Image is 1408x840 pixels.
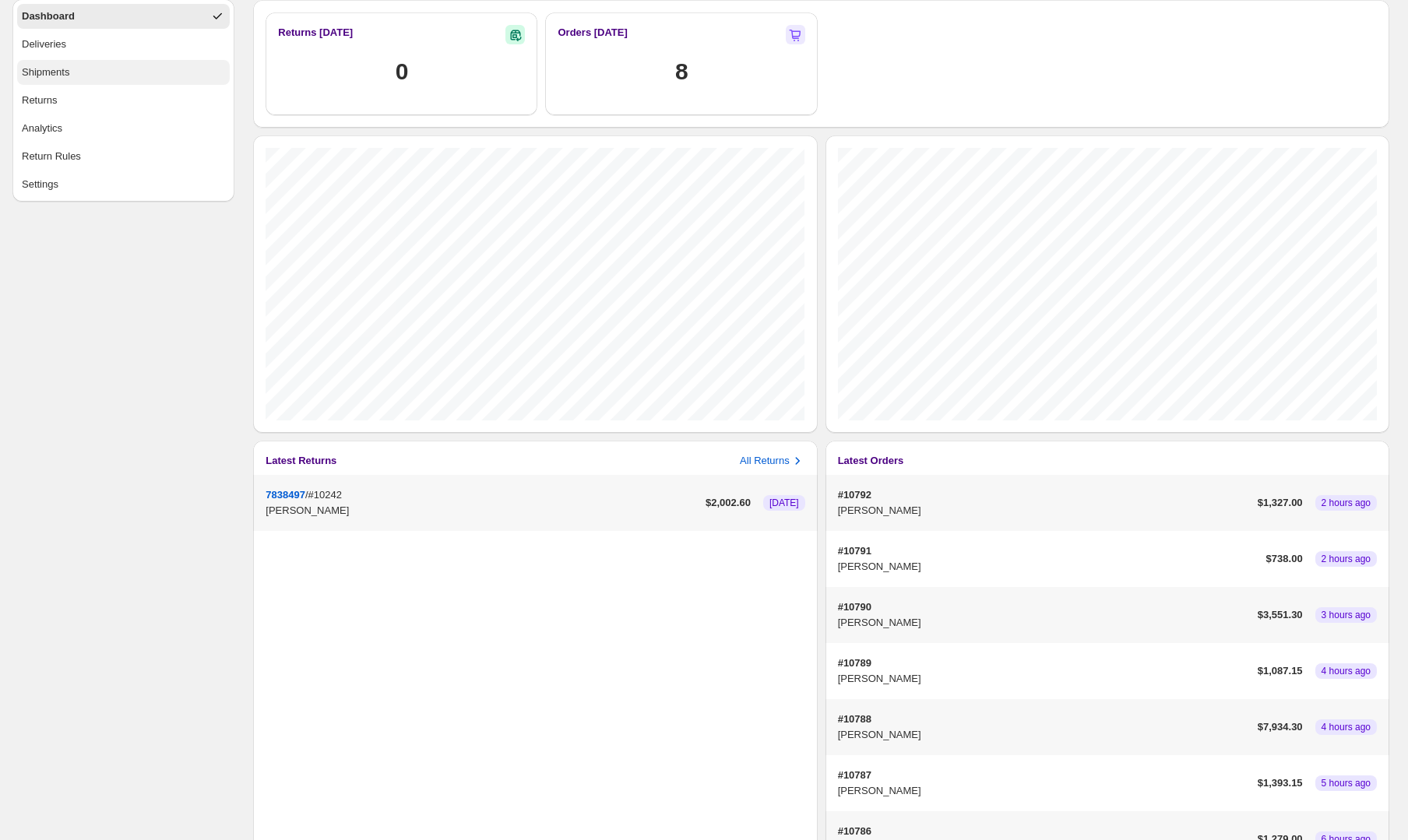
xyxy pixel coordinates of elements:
[22,9,75,24] div: Dashboard
[838,599,1251,615] p: #10790
[17,144,230,169] button: Return Rules
[17,116,230,141] button: Analytics
[1258,607,1303,623] p: $ 3,551.30
[266,453,336,469] h3: Latest Returns
[278,25,353,40] h3: Returns [DATE]
[1322,609,1371,621] span: 3 hours ago
[1322,777,1371,789] span: 5 hours ago
[1266,551,1303,567] p: $ 738.00
[22,93,58,108] div: Returns
[1258,663,1303,679] p: $ 1,087.15
[1258,495,1303,511] p: $ 1,327.00
[22,65,69,80] div: Shipments
[396,56,408,87] h1: 0
[838,712,1251,727] p: #10788
[838,503,1251,518] p: [PERSON_NAME]
[838,615,1251,631] p: [PERSON_NAME]
[706,495,751,511] p: $ 2,002.60
[17,88,230,113] button: Returns
[838,768,1251,783] p: #10787
[838,727,1251,743] p: [PERSON_NAME]
[1258,775,1303,791] p: $ 1,393.15
[838,487,1251,503] p: #10792
[266,503,699,518] p: [PERSON_NAME]
[838,824,1251,839] p: #10786
[266,489,305,501] button: 7838497
[838,655,1251,671] p: #10789
[17,32,230,57] button: Deliveries
[1258,719,1303,735] p: $ 7,934.30
[769,497,799,509] span: [DATE]
[17,4,230,29] button: Dashboard
[1322,665,1371,677] span: 4 hours ago
[740,453,790,469] p: All Returns
[17,60,230,85] button: Shipments
[1322,721,1371,733] span: 4 hours ago
[838,783,1251,799] p: [PERSON_NAME]
[266,487,699,518] div: /
[838,671,1251,687] p: [PERSON_NAME]
[17,172,230,197] button: Settings
[22,37,66,52] div: Deliveries
[308,489,342,501] span: #10242
[1322,553,1371,565] span: 2 hours ago
[675,56,688,87] h1: 8
[558,25,627,40] h2: Orders [DATE]
[740,453,805,469] button: All Returns
[838,559,1260,575] p: [PERSON_NAME]
[838,453,904,469] h3: Latest Orders
[838,543,1260,559] p: #10791
[22,149,81,164] div: Return Rules
[22,121,62,136] div: Analytics
[22,177,58,192] div: Settings
[1322,497,1371,509] span: 2 hours ago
